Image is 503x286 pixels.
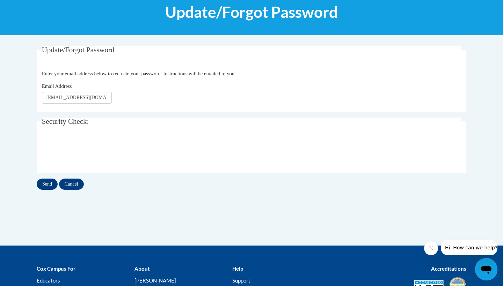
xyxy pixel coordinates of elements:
span: Email Address [42,83,72,89]
b: Accreditations [431,265,466,272]
b: Cox Campus For [37,265,75,272]
iframe: Close message [424,241,438,255]
span: Security Check: [42,117,89,126]
input: Send [37,179,58,190]
iframe: reCAPTCHA [42,137,148,165]
iframe: Button to launch messaging window [475,258,497,280]
iframe: Message from company [441,240,497,255]
span: Update/Forgot Password [42,46,115,54]
a: Educators [37,277,60,284]
span: Update/Forgot Password [165,3,338,21]
span: Enter your email address below to recreate your password. Instructions will be emailed to you. [42,71,236,76]
b: Help [232,265,243,272]
a: Support [232,277,250,284]
b: About [134,265,150,272]
input: Cancel [59,179,84,190]
input: Email [42,92,112,104]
